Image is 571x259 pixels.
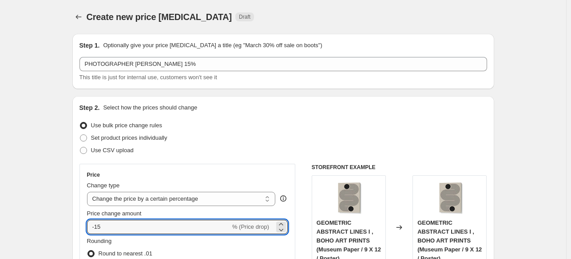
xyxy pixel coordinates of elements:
[79,41,100,50] h2: Step 1.
[279,194,288,203] div: help
[72,11,85,23] button: Price change jobs
[87,210,142,217] span: Price change amount
[91,134,167,141] span: Set product prices individually
[79,103,100,112] h2: Step 2.
[331,180,366,216] img: gallerywrap-resized_212f066c-7c3d-4415-9b16-553eb73bee29_80x.jpg
[103,103,197,112] p: Select how the prices should change
[87,220,230,234] input: -15
[99,250,152,257] span: Round to nearest .01
[79,74,217,81] span: This title is just for internal use, customers won't see it
[103,41,322,50] p: Optionally give your price [MEDICAL_DATA] a title (eg "March 30% off sale on boots")
[239,13,250,20] span: Draft
[232,223,269,230] span: % (Price drop)
[79,57,487,71] input: 30% off holiday sale
[312,164,487,171] h6: STOREFRONT EXAMPLE
[87,12,232,22] span: Create new price [MEDICAL_DATA]
[432,180,468,216] img: gallerywrap-resized_212f066c-7c3d-4415-9b16-553eb73bee29_80x.jpg
[87,238,112,244] span: Rounding
[91,122,162,129] span: Use bulk price change rules
[87,171,100,178] h3: Price
[87,182,120,189] span: Change type
[91,147,134,154] span: Use CSV upload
